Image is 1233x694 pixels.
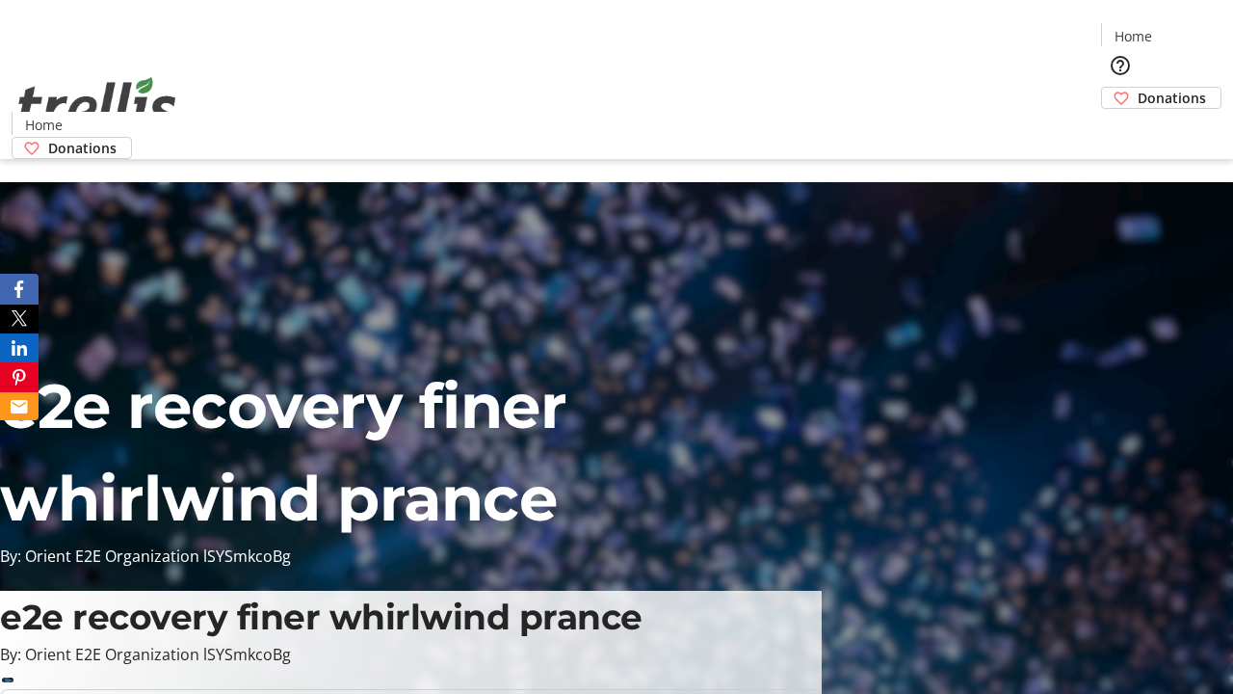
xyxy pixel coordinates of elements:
[1101,109,1140,147] button: Cart
[1138,88,1206,108] span: Donations
[12,137,132,159] a: Donations
[25,115,63,135] span: Home
[1115,26,1152,46] span: Home
[12,56,183,152] img: Orient E2E Organization lSYSmkcoBg's Logo
[13,115,74,135] a: Home
[48,138,117,158] span: Donations
[1101,87,1221,109] a: Donations
[1101,46,1140,85] button: Help
[1102,26,1164,46] a: Home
